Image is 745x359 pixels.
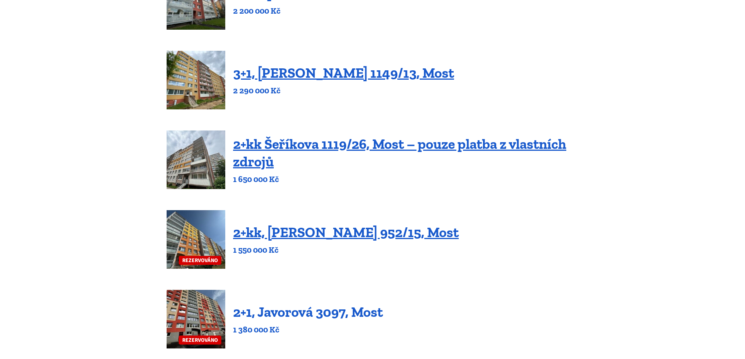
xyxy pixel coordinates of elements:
[233,85,454,96] p: 2 290 000 Kč
[233,174,578,185] p: 1 650 000 Kč
[233,5,402,16] p: 2 200 000 Kč
[233,324,383,335] p: 1 380 000 Kč
[233,304,383,320] a: 2+1, Javorová 3097, Most
[167,290,225,348] a: REZERVOVÁNO
[233,245,459,255] p: 1 550 000 Kč
[167,210,225,269] a: REZERVOVÁNO
[233,136,566,170] a: 2+kk Šeříkova 1119/26, Most – pouze platba z vlastních zdrojů
[233,64,454,81] a: 3+1, [PERSON_NAME] 1149/13, Most
[179,256,221,265] span: REZERVOVÁNO
[179,336,221,345] span: REZERVOVÁNO
[233,224,459,241] a: 2+kk, [PERSON_NAME] 952/15, Most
